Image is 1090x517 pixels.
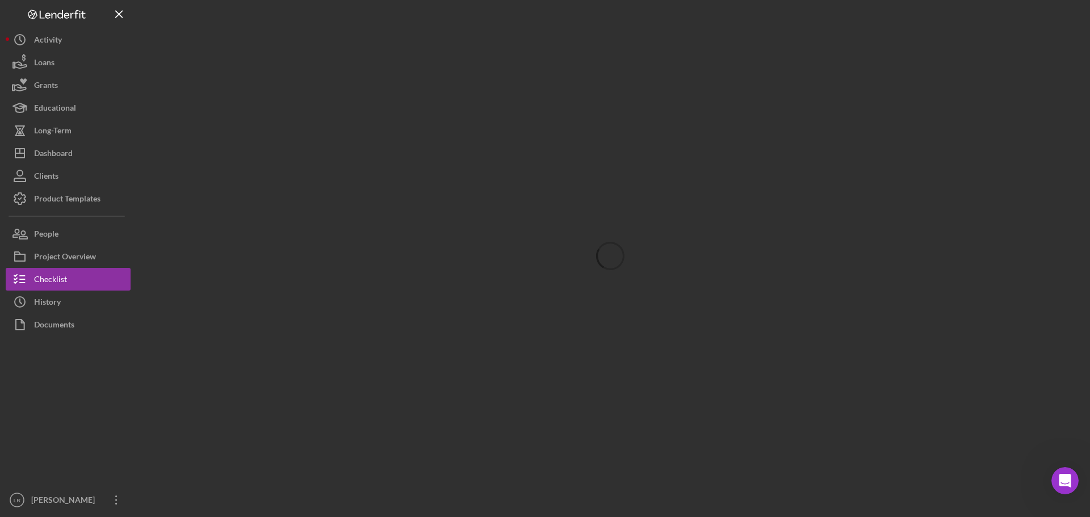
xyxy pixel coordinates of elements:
h1: Help [99,6,130,25]
span: any documents that they have already submitted into the new checklist [11,87,197,120]
span: Documents [48,137,93,146]
button: Grants [6,74,131,96]
div: Dashboard [34,142,73,167]
button: Product Templates [6,187,131,210]
div: Loans [34,51,54,77]
span: Closing [11,275,40,284]
button: LR[PERSON_NAME] [6,489,131,511]
button: Messages [76,354,151,400]
button: Activity [6,28,131,51]
span: Help [179,383,199,390]
span: Upload & Download [11,162,90,171]
div: Close [199,5,220,26]
div: Project Overview [34,245,96,271]
div: Clients [34,165,58,190]
span: Document [40,275,82,284]
span: Change which Product a Client is Invited to [11,75,182,85]
button: Long-Term [6,119,131,142]
span: ... to the question you want to [11,237,132,246]
span: File Request Link [11,300,78,309]
button: Checklist [6,268,131,291]
div: Long-Term [34,119,72,145]
button: Documents [6,313,131,336]
div: Documents [34,313,74,339]
span: Templates [82,275,122,284]
span: ... take a few minutes to [11,87,108,96]
div: [PERSON_NAME] [28,489,102,514]
span: Documents [117,350,162,359]
button: History [6,291,131,313]
span: Client Mobile Refresh [11,338,95,347]
text: LR [14,497,20,503]
div: Checklist [34,268,67,293]
button: People [6,222,131,245]
span: move [108,87,130,96]
button: Dashboard [6,142,131,165]
span: Home [26,383,49,390]
span: move [131,312,153,321]
div: People [34,222,58,248]
div: Grants [34,74,58,99]
div: Clear [203,38,212,47]
span: Configuring Product Templates for the Participants' Feature [11,213,162,234]
div: History [34,291,61,316]
button: Project Overview [6,245,131,268]
button: Clients [6,165,131,187]
div: Product Templates [34,187,100,213]
iframe: Intercom live chat [1051,467,1079,494]
button: go back [7,5,29,26]
span: Move [11,188,33,197]
span: ... (Did you know that you can [11,312,131,321]
div: Educational [34,96,76,122]
span: move [132,237,154,246]
span: Messages [94,383,133,390]
button: Help [152,354,227,400]
span: Documents [90,162,135,171]
span: an Item into a Different Phase [33,188,152,197]
button: Loans [6,51,131,74]
span: Resource [11,137,48,146]
button: Educational [6,96,131,119]
div: Activity [34,28,62,54]
span: ... Complete Forms Upload [11,350,117,359]
input: Search for help [8,31,219,53]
